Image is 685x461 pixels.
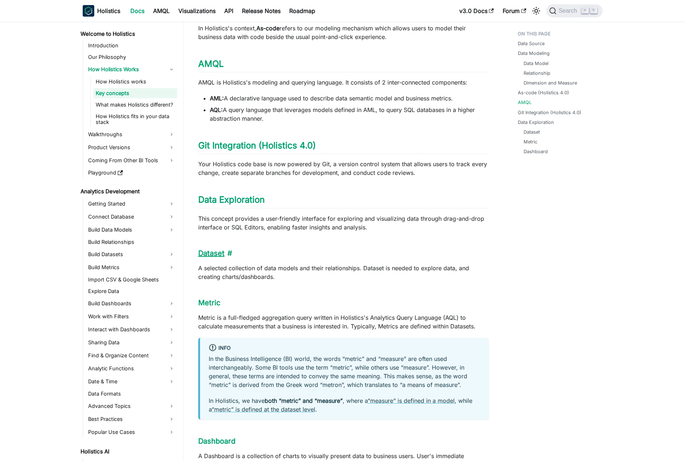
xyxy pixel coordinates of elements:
[198,249,225,258] a: Dataset
[86,249,177,260] a: Build Datasets
[86,224,177,236] a: Build Data Models
[78,29,177,39] a: Welcome to Holistics
[86,400,177,412] a: Advanced Topics
[86,142,177,153] a: Product Versions
[238,5,285,17] a: Release Notes
[524,79,577,86] a: Dimension and Measure
[590,7,597,14] kbd: K
[86,40,177,51] a: Introduction
[149,5,174,17] a: AMQL
[86,324,177,335] a: Interact with Dashboards
[86,413,177,425] a: Best Practices
[198,264,489,281] p: A selected collection of data models and their relationships. Dataset is needed to explore data, ...
[524,60,549,67] a: Data Model
[455,5,498,17] a: v3.0 Docs
[256,25,279,32] strong: As-code
[220,5,238,17] a: API
[198,160,489,177] p: Your Holistics code base is now powered by Git, a version control system that allows users to tra...
[209,344,480,353] div: info
[94,77,177,87] a: How Holistics works
[198,24,489,41] p: In Holistics's context, refers to our modeling mechanism which allows users to model their busine...
[198,194,265,205] a: Data Exploration
[198,140,316,151] a: Git Integration (Holistics 4.0)
[86,211,177,223] a: Connect Database
[174,5,220,17] a: Visualizations
[83,5,120,17] a: HolisticsHolistics
[212,406,315,413] a: “metric” is defined at the dataset level
[86,237,177,247] a: Build Relationships
[94,88,177,98] a: Key concepts
[581,7,589,14] kbd: ⌘
[556,8,581,14] span: Search
[210,105,489,123] li: A query language that leverages models defined in AML, to query SQL databases in a higher abstrac...
[78,186,177,197] a: Analytics Development
[86,155,177,166] a: Coming From Other BI Tools
[524,138,537,145] a: Metric
[518,109,581,116] a: Git Integration (Holistics 4.0)
[86,275,177,285] a: Import CSV & Google Sheets
[86,262,177,273] a: Build Metrics
[78,447,177,457] a: Holistics AI
[94,111,177,127] a: How Holistics fits in your data stack
[86,426,177,438] a: Popular Use Cases
[83,5,94,17] img: Holistics
[368,397,455,404] a: “measure” is defined in a model
[86,198,177,210] a: Getting Started
[518,119,554,126] a: Data Exploration
[86,311,177,322] a: Work with Filters
[97,7,120,15] b: Holistics
[518,50,550,57] a: Data Modeling
[86,298,177,309] a: Build Dashboards
[518,40,545,47] a: Data Source
[86,168,177,178] a: Playground
[86,376,177,387] a: Date & Time
[498,5,530,17] a: Forum
[126,5,149,17] a: Docs
[86,350,177,361] a: Find & Organize Content
[285,5,320,17] a: Roadmap
[86,64,177,75] a: How Holistics Works
[198,437,235,445] a: Dashboard
[86,129,177,140] a: Walkthroughs
[94,100,177,110] a: What makes Holistics different?
[209,396,480,414] p: In Holistics, we have , where a , while a .
[198,298,220,307] a: Metric
[265,397,343,404] strong: both “metric” and “measure”
[86,363,177,374] a: Analytic Functions
[86,52,177,62] a: Our Philosophy
[210,106,223,113] strong: AQL:
[198,214,489,232] p: This concept provides a user-friendly interface for exploring and visualizing data through drag-a...
[210,94,489,103] li: A declarative language used to describe data semantic model and business metrics.
[209,354,480,389] p: In the Business Intelligence (BI) world, the words “metric” and “measure” are often used intercha...
[524,148,548,155] a: Dashboard
[86,337,177,348] a: Sharing Data
[86,389,177,399] a: Data Formats
[198,78,489,87] p: AMQL is Holistics's modeling and querying language. It consists of 2 inter-connected components:
[86,286,177,296] a: Explore Data
[524,70,550,77] a: Relationship
[210,95,224,102] strong: AML:
[225,249,232,258] a: Direct link to dataset
[546,4,602,17] button: Search (Command+K)
[518,99,532,106] a: AMQL
[198,313,489,331] p: Metric is a full-fledged aggregation query written in Holistics's Analytics Query Language (AQL) ...
[75,22,184,461] nav: Docs sidebar
[530,5,542,17] button: Switch between dark and light mode (currently light mode)
[518,89,569,96] a: As-code (Holistics 4.0)
[198,59,224,69] a: AMQL
[524,129,540,135] a: Dataset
